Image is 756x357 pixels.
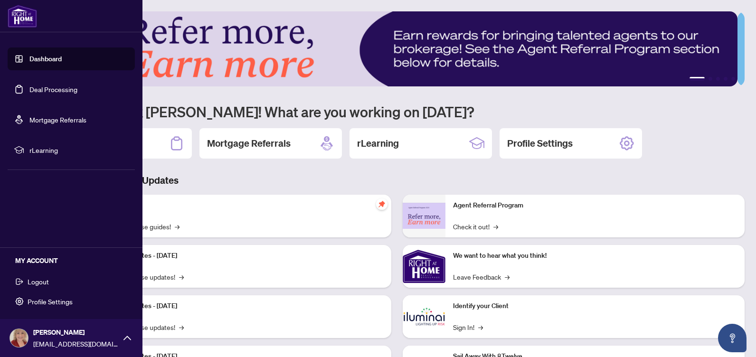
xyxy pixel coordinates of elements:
span: pushpin [376,198,387,210]
button: 3 [716,77,720,81]
h5: MY ACCOUNT [15,255,135,266]
p: Agent Referral Program [453,200,737,211]
img: Agent Referral Program [403,203,445,229]
img: logo [8,5,37,28]
a: Sign In!→ [453,322,483,332]
span: [PERSON_NAME] [33,327,119,338]
img: Slide 0 [49,11,737,86]
span: → [175,221,180,232]
img: We want to hear what you think! [403,245,445,288]
button: Logout [8,273,135,290]
img: Identify your Client [403,295,445,338]
a: Dashboard [29,55,62,63]
h3: Brokerage & Industry Updates [49,174,745,187]
h2: Profile Settings [507,137,573,150]
a: Leave Feedback→ [453,272,510,282]
span: → [179,322,184,332]
span: rLearning [29,145,128,155]
button: 5 [731,77,735,81]
a: Check it out!→ [453,221,498,232]
a: Deal Processing [29,85,77,94]
button: 4 [724,77,728,81]
p: Platform Updates - [DATE] [100,251,384,261]
span: [EMAIL_ADDRESS][DOMAIN_NAME] [33,338,119,349]
img: Profile Icon [10,329,28,347]
h1: Welcome back [PERSON_NAME]! What are you working on [DATE]? [49,103,745,121]
span: → [505,272,510,282]
a: Mortgage Referrals [29,115,86,124]
span: → [179,272,184,282]
h2: rLearning [357,137,399,150]
h2: Mortgage Referrals [207,137,291,150]
button: Open asap [718,324,747,352]
p: Self-Help [100,200,384,211]
span: → [478,322,483,332]
button: 2 [709,77,712,81]
span: → [493,221,498,232]
button: 1 [690,77,705,81]
p: Platform Updates - [DATE] [100,301,384,311]
p: We want to hear what you think! [453,251,737,261]
span: Profile Settings [28,294,73,309]
span: Logout [28,274,49,289]
button: Profile Settings [8,293,135,310]
p: Identify your Client [453,301,737,311]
